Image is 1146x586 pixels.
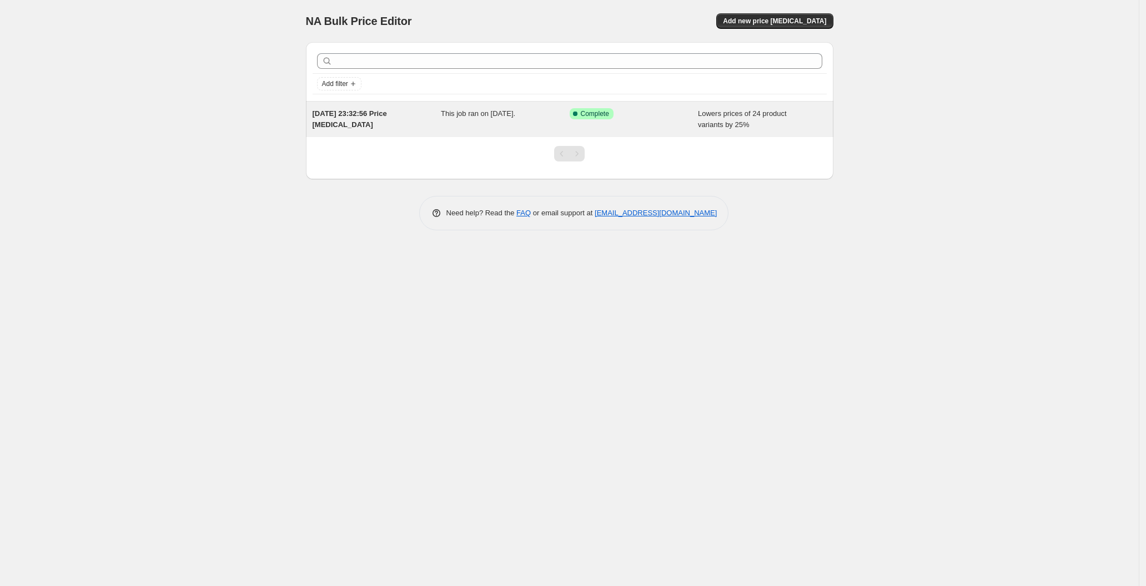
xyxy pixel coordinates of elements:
button: Add filter [317,77,361,90]
span: Complete [581,109,609,118]
span: or email support at [531,209,595,217]
span: Add filter [322,79,348,88]
nav: Pagination [554,146,585,161]
span: Need help? Read the [446,209,517,217]
span: NA Bulk Price Editor [306,15,412,27]
span: Lowers prices of 24 product variants by 25% [698,109,787,129]
span: Add new price [MEDICAL_DATA] [723,17,826,26]
a: [EMAIL_ADDRESS][DOMAIN_NAME] [595,209,717,217]
button: Add new price [MEDICAL_DATA] [716,13,833,29]
a: FAQ [516,209,531,217]
span: This job ran on [DATE]. [441,109,515,118]
span: [DATE] 23:32:56 Price [MEDICAL_DATA] [313,109,387,129]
